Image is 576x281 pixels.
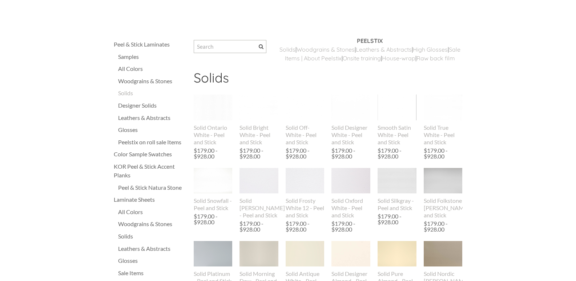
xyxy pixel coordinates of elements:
span: | [448,46,449,53]
div: Solid Frosty White 12 - Peel and Stick [286,197,325,219]
a: Sale Items [118,269,186,277]
div: Solid [PERSON_NAME] - Peel and Stick [239,197,278,219]
div: Peel & Stick Natura Stone [118,183,186,192]
img: s832171791223022656_p569_i1_w400.jpeg [378,241,416,267]
span: | [342,55,343,62]
div: $179.00 - $928.00 [331,221,368,232]
div: Smooth Satin White - Peel and Stick [378,124,416,146]
img: s832171791223022656_p556_i1_w400.jpeg [239,168,278,194]
span: | [381,55,382,62]
a: Onsite training [343,55,381,62]
div: $179.00 - $928.00 [239,148,277,159]
div: $179.00 - $928.00 [286,148,323,159]
div: Solid Silkgray - Peel and Stick [378,197,416,212]
a: Solid Frosty White 12 - Peel and Stick [286,168,325,219]
a: Solid Designer White - Peel and Stick [331,95,370,145]
div: Solid Ontario White - Peel and Stick [194,124,233,146]
div: Solid Off-White - Peel and Stick [286,124,325,146]
img: s832171791223022656_p564_i1_w400.jpeg [239,241,278,267]
a: Solid Oxford White - Peel and Stick [331,168,370,219]
a: Glosses [118,125,186,134]
div: $179.00 - $928.00 [378,148,415,159]
a: Solid Ontario White - Peel and Stick [194,95,233,145]
div: $179.00 - $928.00 [194,148,231,159]
a: Solid Snowfall - Peel and Stick [194,168,233,212]
a: Woodgrains & Stone [297,46,352,53]
div: Designer Solids [118,101,186,110]
a: Solid Off-White - Peel and Stick [286,95,325,145]
span: | [355,46,356,53]
img: s832171791223022656_p560_i1_w250.jpeg [286,168,325,194]
h2: Solids [194,70,463,91]
img: s832171791223022656_p784_i1_w640.jpeg [286,83,325,133]
div: Solid Designer White - Peel and Stick [331,124,370,146]
div: $179.00 - $928.00 [378,213,415,225]
a: Raw back film [416,55,455,62]
img: s832171791223022656_p567_i1_w400.jpeg [331,168,370,194]
a: House-wrap [382,55,415,62]
span: | [412,46,413,53]
img: s832171791223022656_p565_i1_w400.jpeg [424,241,463,267]
a: KOR Peel & Stick Accent Planks [114,162,186,180]
img: s832171791223022656_p941_i1_w2048.jpeg [424,168,463,194]
div: Solid Folkstone [PERSON_NAME] and Stick [424,197,463,219]
a: s [409,46,412,53]
img: s832171791223022656_p888_i1_w2048.jpeg [194,168,233,194]
img: s832171791223022656_p558_i2_w400.jpeg [331,234,370,273]
a: Solid True White - Peel and Stick [424,95,463,145]
a: High Glosses [413,46,448,53]
a: Glosses [118,256,186,265]
img: s832171791223022656_p921_i1_w2048.jpeg [424,95,463,120]
a: Woodgrains & Stones [118,77,186,85]
img: s832171791223022656_p554_i1_w390.jpeg [286,241,325,267]
a: Laminate Sheets [114,195,186,204]
a: ​Solids [279,46,295,53]
div: Peelstix on roll sale Items [118,138,186,146]
input: Search [194,40,266,53]
div: All Colors [118,64,186,73]
div: $179.00 - $928.00 [424,148,461,159]
a: Solid [PERSON_NAME] - Peel and Stick [239,168,278,219]
img: s832171791223022656_p819_i2_w2048.jpeg [194,95,233,120]
a: Solids [118,89,186,97]
a: Samples [118,52,186,61]
span: | [415,55,416,62]
a: Peel & Stick Laminates [114,40,186,49]
a: Solid Folkstone [PERSON_NAME] and Stick [424,168,463,219]
a: Leathers & Abstracts [118,244,186,253]
a: Leathers & Abstracts [118,113,186,122]
a: Color Sample Swatches [114,150,186,158]
a: Smooth Satin White - Peel and Stick [378,95,416,145]
span: Search [259,44,263,49]
div: $179.00 - $928.00 [194,213,231,225]
a: Solids [118,232,186,241]
div: $179.00 - $928.00 [424,221,461,232]
img: s832171791223022656_p923_i1_w2048.jpeg [239,95,278,120]
img: s832171791223022656_p568_i1_w400.jpeg [194,241,233,267]
img: s832171791223022656_p836_i2_w601.png [378,83,416,133]
div: Solid Oxford White - Peel and Stick [331,197,370,219]
div: $179.00 - $928.00 [239,221,277,232]
a: Solid Silkgray - Peel and Stick [378,168,416,212]
img: s832171791223022656_p559_i1_w400.jpeg [331,95,370,120]
img: s832171791223022656_p817_i1_w640.jpeg [378,168,416,194]
a: Leathers & Abstract [356,46,409,53]
a: Woodgrains & Stones [118,220,186,228]
a: s [352,46,355,53]
a: All Colors [118,208,186,216]
div: Solid Snowfall - Peel and Stick [194,197,233,212]
div: $179.00 - $928.00 [331,148,368,159]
